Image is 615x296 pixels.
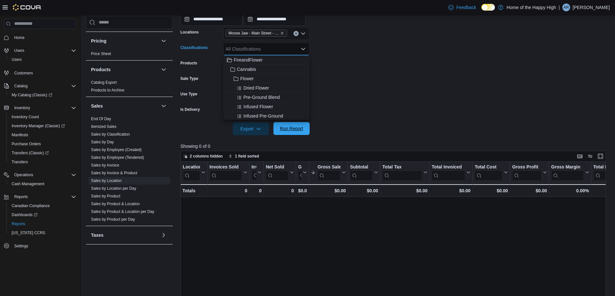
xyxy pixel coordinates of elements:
span: Sales by Invoice [91,163,119,168]
button: Export [233,122,269,135]
span: Inventory Count [9,113,76,121]
span: 2 columns hidden [190,154,223,159]
a: Settings [12,242,31,250]
button: Close list of options [301,46,306,52]
span: Catalog [14,83,27,89]
button: Catalog [1,81,79,91]
button: Taxes [91,232,159,238]
button: Gross Profit [512,164,547,181]
button: Users [12,47,27,54]
span: Manifests [12,132,28,138]
a: Sales by Employee (Created) [91,148,142,152]
a: Sales by Product [91,194,120,198]
span: Home [12,33,76,42]
div: Invoices Sold [209,164,242,170]
span: 1 field sorted [235,154,259,159]
button: Purchase Orders [6,139,79,148]
span: Sales by Day [91,139,114,145]
input: Press the down key to open a popover containing a calendar. [244,13,306,26]
button: Cannabis [223,65,310,74]
label: Locations [180,30,199,35]
button: Users [6,55,79,64]
button: [US_STATE] CCRS [6,228,79,237]
a: Users [9,56,24,63]
span: [US_STATE] CCRS [12,230,45,235]
button: 1 field sorted [226,152,262,160]
a: Transfers [9,158,30,166]
a: Products to Archive [91,88,124,92]
button: Total Cost [475,164,508,181]
button: Subtotal [350,164,378,181]
a: Catalog Export [91,80,117,85]
label: Sale Type [180,76,198,81]
span: Cash Management [12,181,44,186]
span: Purchase Orders [12,141,41,147]
label: Is Delivery [180,107,200,112]
button: Operations [12,171,36,179]
h3: Pricing [91,38,106,44]
button: Reports [1,192,79,201]
div: Gross Sales [317,164,341,170]
label: Classifications [180,45,208,50]
span: Inventory [12,104,76,112]
a: Inventory Manager (Classic) [9,122,67,130]
span: Infused Flower [243,103,273,110]
span: Customers [14,71,33,76]
button: Gross Sales [311,164,346,181]
a: Manifests [9,131,31,139]
p: Showing 0 of 0 [180,143,610,149]
span: Reports [12,193,76,201]
div: 0 [209,187,247,195]
h3: Products [91,66,111,73]
div: Total Tax [382,164,422,181]
button: Catalog [12,82,30,90]
span: Customers [12,69,76,77]
button: Total Invoiced [432,164,470,181]
button: Clear input [293,31,299,36]
div: Products [86,79,173,97]
button: Transfers [6,158,79,167]
a: Sales by Employee (Tendered) [91,155,144,160]
a: Price Sheet [91,52,111,56]
div: Totals [182,187,205,195]
p: Home of the Happy High [507,4,556,11]
span: Dashboards [12,212,37,217]
button: Settings [1,241,79,251]
div: $0.00 [311,187,346,195]
button: Invoices Ref [251,164,261,181]
a: Transfers (Classic) [9,149,51,157]
span: Users [12,57,22,62]
button: Infused Pre-Ground [223,111,310,121]
span: Inventory [14,105,30,110]
button: Flower [223,74,310,83]
div: Total Invoiced [432,164,465,170]
div: Gross Profit [512,164,542,170]
div: Location [183,164,200,181]
span: Canadian Compliance [9,202,76,210]
div: $0.00 [512,187,547,195]
div: $0.00 [350,187,378,195]
p: [PERSON_NAME] [573,4,610,11]
button: Dried Flower [223,83,310,93]
a: Transfers (Classic) [6,148,79,158]
a: Sales by Location [91,178,122,183]
span: Dried Flower [243,85,269,91]
div: Gift Cards [298,164,302,170]
span: Canadian Compliance [12,203,50,208]
div: $0.00 [382,187,427,195]
button: Canadian Compliance [6,201,79,210]
button: Cash Management [6,179,79,188]
input: Press the down key to open a popover containing a calendar. [180,13,242,26]
button: Operations [1,170,79,179]
button: Sales [160,102,168,110]
div: Gross Profit [512,164,542,181]
h3: Taxes [91,232,104,238]
div: Total Tax [382,164,422,170]
span: Catalog [12,82,76,90]
span: Moose Jaw - Main Street - Fire & Flower [229,30,279,36]
span: Inventory Manager (Classic) [12,123,65,129]
button: Run Report [273,122,310,135]
button: Inventory [1,103,79,112]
